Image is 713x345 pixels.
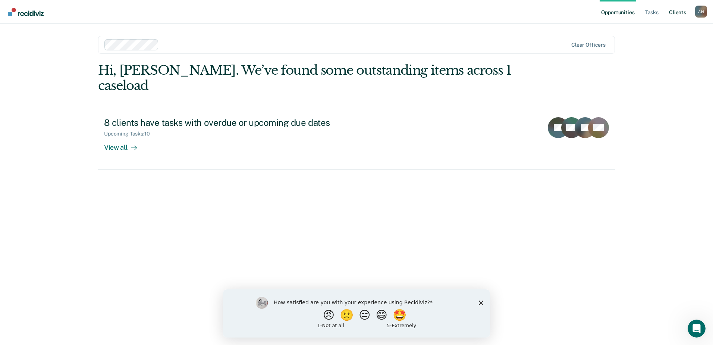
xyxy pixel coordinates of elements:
[695,6,707,18] div: A N
[104,137,146,152] div: View all
[688,320,706,338] iframe: Intercom live chat
[695,6,707,18] button: Profile dropdown button
[8,8,44,16] img: Recidiviz
[223,289,490,338] iframe: Survey by Kim from Recidiviz
[104,131,156,137] div: Upcoming Tasks : 10
[104,117,366,128] div: 8 clients have tasks with overdue or upcoming due dates
[98,111,615,170] a: 8 clients have tasks with overdue or upcoming due datesUpcoming Tasks:10View all
[98,63,512,93] div: Hi, [PERSON_NAME]. We’ve found some outstanding items across 1 caseload
[571,42,606,48] div: Clear officers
